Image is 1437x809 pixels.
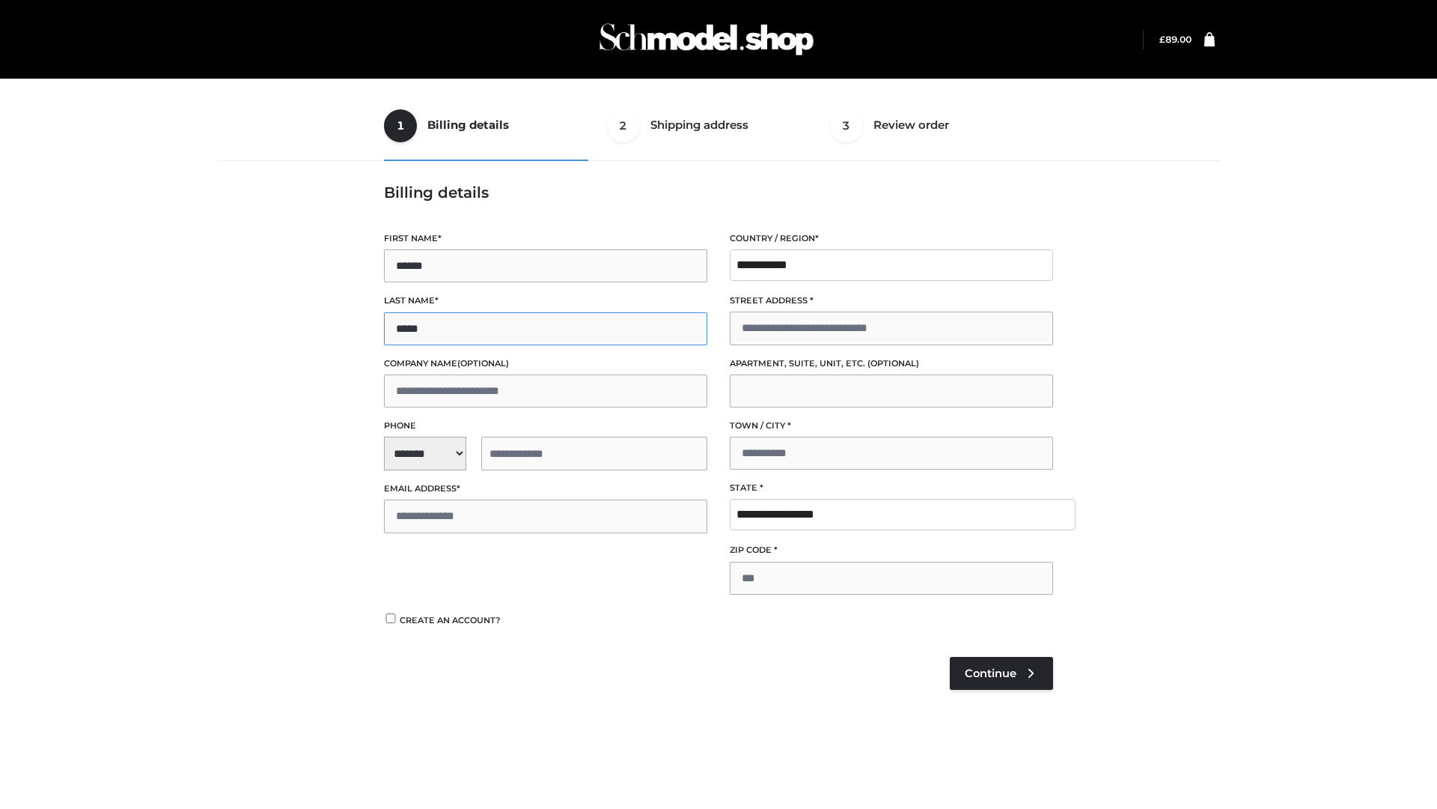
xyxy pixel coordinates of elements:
a: £89.00 [1159,34,1192,45]
label: Company name [384,357,707,371]
span: Create an account? [400,615,501,625]
label: Last name [384,294,707,308]
label: First name [384,231,707,246]
label: Country / Region [730,231,1053,246]
img: Schmodel Admin 964 [594,10,819,69]
label: Street address [730,294,1053,308]
label: State [730,481,1053,495]
label: Town / City [730,419,1053,433]
bdi: 89.00 [1159,34,1192,45]
span: (optional) [457,358,509,369]
span: £ [1159,34,1165,45]
label: ZIP Code [730,543,1053,557]
a: Continue [950,657,1053,690]
span: (optional) [867,358,919,369]
label: Apartment, suite, unit, etc. [730,357,1053,371]
input: Create an account? [384,613,397,623]
label: Phone [384,419,707,433]
span: Continue [965,667,1016,680]
label: Email address [384,482,707,496]
h3: Billing details [384,184,1053,202]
